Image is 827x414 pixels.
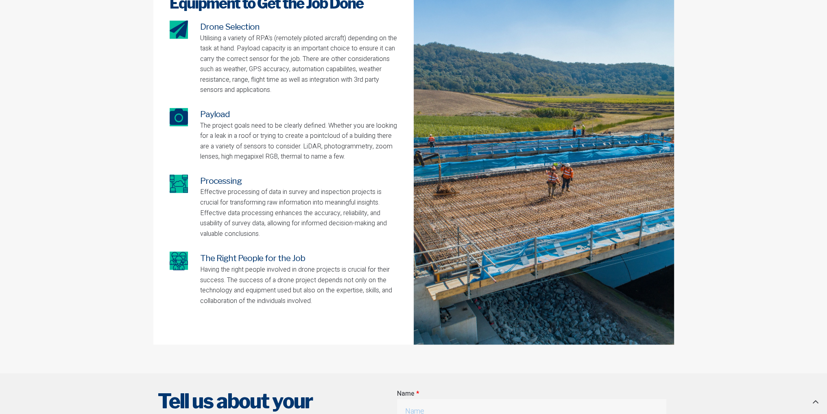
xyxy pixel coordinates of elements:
h3: Drone Selection [200,20,397,33]
h3: Payload [200,108,397,121]
h3: Processing [200,174,397,187]
label: Name [397,388,419,399]
p: The project goals need to be clearly defined. Whether you are looking for a leak in a roof or try... [200,121,397,162]
h3: The Right People for the Job [200,251,397,264]
p: Having the right people involved in drone projects is crucial for their success. The success of a... [200,264,397,306]
p: Utilising a variety of RPA's (remotely piloted aircraft) depending on the task at hand. Payload c... [200,33,397,96]
p: Effective processing of data in survey and inspection projects is crucial for transforming raw in... [200,187,397,239]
